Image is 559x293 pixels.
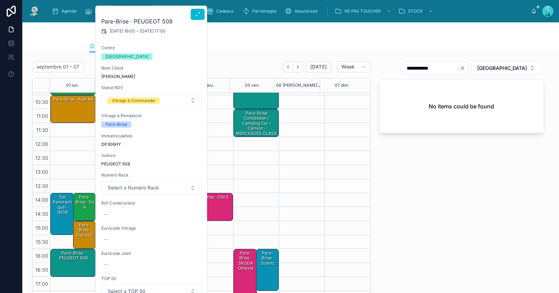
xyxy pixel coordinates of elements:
[34,155,50,161] span: 12:30
[104,237,108,242] div: --
[104,262,108,267] div: --
[256,249,278,291] div: Pare-Brise · Scenic
[344,8,381,14] span: NE PAS TOUCHER
[101,113,202,119] span: Vitrage à Remplacer
[283,5,322,17] a: Assurances
[283,62,293,72] button: Back
[104,212,108,217] div: --
[252,8,276,14] span: Parrainages
[34,281,50,287] span: 17:00
[471,62,541,75] button: Select Button
[216,8,234,14] span: Cadeaux
[95,8,105,14] span: Rack
[61,8,77,14] span: Agenda
[235,110,278,147] div: Pare-Brise Concession / Camping Car / Camion · MERCESDES CLASS A - 5381LYPH5RVWZ1M
[83,5,110,17] a: Rack
[101,161,202,167] span: PEUGEOT 508
[35,127,50,133] span: 11:30
[34,267,50,273] span: 16:30
[101,85,202,91] span: Statut RDV
[276,78,319,92] button: 06 [PERSON_NAME].
[396,5,437,17] a: STOCK
[101,251,202,256] span: Eurocode Joint
[66,78,79,92] button: 01 lun.
[240,5,281,17] a: Parrainages
[52,194,73,216] div: Toit Panoramique · 3008
[189,194,232,200] div: Pare-Brise · clio 5
[257,250,278,266] div: Pare-Brise · Scenic
[34,211,50,217] span: 14:30
[108,184,159,191] span: Select a Numéro Rack
[429,102,494,110] h2: No items could be found
[34,183,50,189] span: 13:30
[51,249,95,277] div: Pare-Brise · PEUGEOT 508
[140,28,166,34] span: [DATE] 17:00
[111,5,153,17] a: Commandes
[52,250,95,262] div: Pare-Brise · PEUGEOT 508
[235,250,256,272] div: Pare-Brise · SKODA Octavia
[73,193,95,221] div: Pare-Brise · ds 4
[34,253,50,259] span: 16:00
[293,62,303,72] button: Next
[46,3,531,19] div: scrollable content
[101,142,202,147] span: DP306HY
[73,221,95,249] div: Pare-Brise · Fiat 500
[101,65,202,71] span: Nom Client
[112,98,156,104] div: Vitrage à Commander
[337,61,370,72] button: Week
[295,8,318,14] span: Assurances
[188,193,233,221] div: Pare-Brise · clio 5
[333,5,395,17] a: NE PAS TOUCHER
[52,96,95,102] div: Pare-Brise · Audi A4
[51,95,95,123] div: Pare-Brise · Audi A4
[34,141,50,147] span: 12:00
[51,193,74,235] div: Toit Panoramique · 3008
[101,172,202,178] span: Numéro Rack
[37,63,79,70] h2: septembre 01 – 07
[102,94,202,107] button: Select Button
[101,74,202,79] span: [PERSON_NAME]
[154,5,203,17] a: SAV techniciens
[101,133,202,139] span: Immatriculation
[310,64,327,70] span: [DATE]
[110,28,135,34] span: [DATE] 16:00
[341,64,355,70] span: Week
[106,53,148,60] div: [GEOGRAPHIC_DATA]
[101,200,202,206] span: Ref Constructeur
[101,153,202,158] span: Voiture
[101,45,202,51] span: Centre
[74,194,95,210] div: Pare-Brise · ds 4
[234,109,278,137] div: Pare-Brise Concession / Camping Car / Camion · MERCESDES CLASS A - 5381LYPH5RVWZ1M
[408,8,423,14] span: STOCK
[106,121,127,128] div: Pare-Brise
[137,28,139,34] span: -
[102,181,202,194] button: Select Button
[101,226,202,231] span: Eurocode Vitrage
[306,61,331,72] button: [DATE]
[204,5,239,17] a: Cadeaux
[34,169,50,175] span: 13:00
[34,197,50,203] span: 14:00
[477,65,527,72] span: [GEOGRAPHIC_DATA]
[35,113,50,119] span: 11:00
[34,225,50,231] span: 15:00
[89,40,147,53] a: Commandes Vitrages
[50,5,81,17] a: Agenda
[460,65,468,71] button: Clear
[34,99,50,105] span: 10:30
[335,78,350,92] button: 07 dim.
[34,239,50,245] span: 15:30
[101,276,202,281] span: TOP 50
[200,78,214,92] button: 04 jeu.
[74,222,95,238] div: Pare-Brise · Fiat 500
[28,6,41,17] img: App logo
[101,17,202,26] h2: Pare-Brise · PEUGEOT 508
[245,78,260,92] button: 05 ven.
